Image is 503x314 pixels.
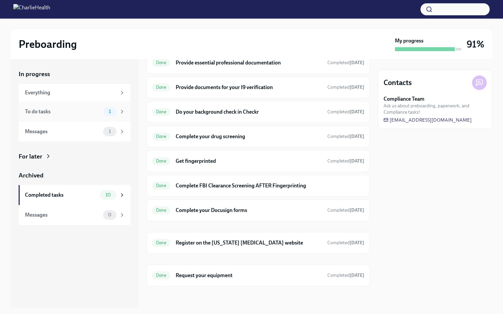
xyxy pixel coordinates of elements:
a: DoneRequest your equipmentCompleted[DATE] [152,270,364,281]
div: Everything [25,89,116,96]
span: Done [152,183,170,188]
a: DoneProvide essential professional documentationCompleted[DATE] [152,57,364,68]
h6: Get fingerprinted [176,157,322,165]
a: DoneComplete your Docusign formsCompleted[DATE] [152,205,364,216]
span: Ask us about preboarding, paperwork, and Compliance tasks! [384,103,487,115]
div: Messages [25,128,100,135]
span: September 27th, 2025 19:54 [327,272,364,278]
a: Completed tasks10 [19,185,130,205]
h6: Provide essential professional documentation [176,59,322,66]
a: DoneGet fingerprintedCompleted[DATE] [152,156,364,166]
span: Completed [327,240,364,246]
strong: My progress [395,37,423,45]
a: Everything [19,84,130,102]
a: To do tasks1 [19,102,130,122]
h6: Complete FBI Clearance Screening AFTER Fingerprinting [176,182,364,189]
span: Done [152,158,170,163]
h6: Complete your drug screening [176,133,322,140]
span: Completed [327,60,364,65]
span: September 27th, 2025 18:38 [327,109,364,115]
h6: Provide documents for your I9 verification [176,84,322,91]
h6: Do your background check in Checkr [176,108,322,116]
a: Archived [19,171,130,180]
span: 1 [105,109,115,114]
a: [EMAIL_ADDRESS][DOMAIN_NAME] [384,117,472,123]
span: Done [152,273,170,278]
span: Completed [327,134,364,139]
h6: Complete your Docusign forms [176,207,322,214]
span: September 27th, 2025 20:17 [327,240,364,246]
span: Done [152,85,170,90]
img: CharlieHealth [13,4,50,15]
span: Completed [327,207,364,213]
span: 0 [104,212,115,217]
strong: Compliance Team [384,95,424,103]
h6: Request your equipment [176,272,322,279]
div: Messages [25,211,100,219]
a: DoneComplete your drug screeningCompleted[DATE] [152,131,364,142]
span: 10 [101,192,115,197]
span: Completed [327,272,364,278]
a: Messages1 [19,122,130,142]
a: DoneComplete FBI Clearance Screening AFTER Fingerprinting [152,180,364,191]
strong: [DATE] [350,158,364,164]
a: For later [19,152,130,161]
div: Completed tasks [25,191,97,199]
span: September 29th, 2025 21:32 [327,158,364,164]
span: Done [152,109,170,114]
strong: [DATE] [350,84,364,90]
span: Done [152,134,170,139]
a: In progress [19,70,130,78]
span: Completed [327,84,364,90]
span: September 27th, 2025 20:02 [327,207,364,213]
span: September 29th, 2025 17:37 [327,133,364,140]
h6: Register on the [US_STATE] [MEDICAL_DATA] website [176,239,322,247]
h3: 91% [467,38,484,50]
span: Done [152,208,170,213]
span: Done [152,60,170,65]
span: 1 [105,129,115,134]
a: DoneDo your background check in CheckrCompleted[DATE] [152,107,364,117]
span: September 27th, 2025 20:04 [327,59,364,66]
strong: [DATE] [350,272,364,278]
span: Completed [327,158,364,164]
div: For later [19,152,42,161]
strong: [DATE] [350,60,364,65]
h2: Preboarding [19,38,77,51]
span: September 27th, 2025 20:06 [327,84,364,90]
div: To do tasks [25,108,100,115]
a: Messages0 [19,205,130,225]
h4: Contacts [384,78,412,88]
span: Completed [327,109,364,115]
span: Done [152,240,170,245]
a: DoneProvide documents for your I9 verificationCompleted[DATE] [152,82,364,93]
strong: [DATE] [350,109,364,115]
strong: [DATE] [350,240,364,246]
a: DoneRegister on the [US_STATE] [MEDICAL_DATA] websiteCompleted[DATE] [152,238,364,248]
strong: [DATE] [350,207,364,213]
strong: [DATE] [350,134,364,139]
